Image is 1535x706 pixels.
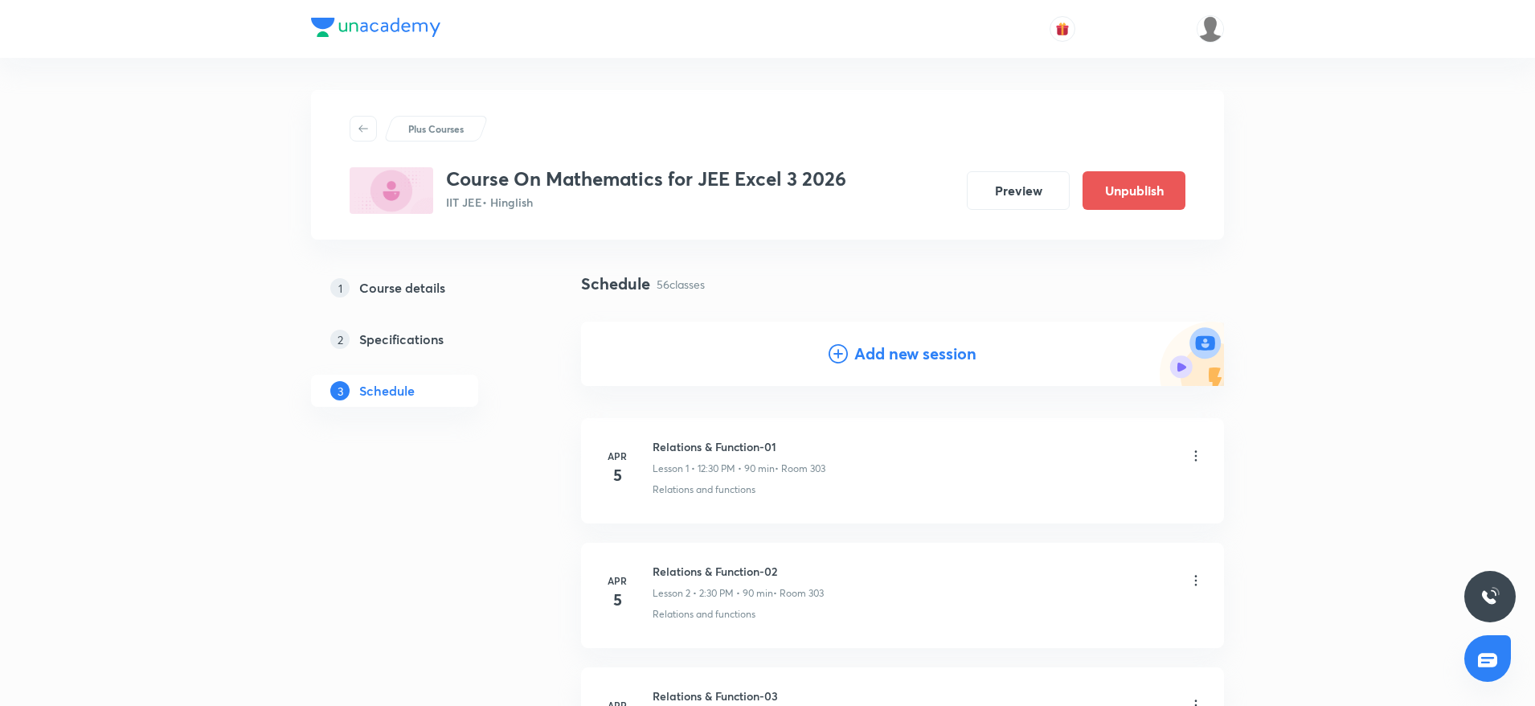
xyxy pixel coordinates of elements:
[773,586,824,601] p: • Room 303
[446,167,846,191] h3: Course On Mathematics for JEE Excel 3 2026
[1480,587,1500,606] img: ttu
[601,463,633,487] h4: 5
[359,278,445,298] h5: Course details
[653,607,755,622] p: Relations and functions
[653,438,825,455] h6: Relations & Function-01
[601,588,633,612] h4: 5
[330,330,350,349] p: 2
[1055,22,1070,36] img: avatar
[1050,16,1075,42] button: avatar
[311,323,530,355] a: 2Specifications
[311,272,530,304] a: 1Course details
[311,18,440,37] img: Company Logo
[1160,322,1224,386] img: Add
[359,381,415,400] h5: Schedule
[601,449,633,463] h6: Apr
[854,342,976,366] h4: Add new session
[330,278,350,298] p: 1
[653,563,824,580] h6: Relations & Function-02
[775,462,825,476] p: • Room 303
[350,167,433,214] img: 231B8573-A24D-422A-A398-5C06F1B4E1DB_plus.png
[408,121,464,136] p: Plus Courses
[311,18,440,41] a: Company Logo
[653,482,755,497] p: Relations and functions
[446,194,846,211] p: IIT JEE • Hinglish
[601,573,633,588] h6: Apr
[967,171,1070,210] button: Preview
[1197,15,1224,43] img: Ankit Porwal
[1083,171,1185,210] button: Unpublish
[581,272,650,296] h4: Schedule
[653,462,775,476] p: Lesson 1 • 12:30 PM • 90 min
[653,586,773,601] p: Lesson 2 • 2:30 PM • 90 min
[359,330,444,349] h5: Specifications
[330,381,350,400] p: 3
[657,276,705,293] p: 56 classes
[653,688,826,704] h6: Relations & Function-03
